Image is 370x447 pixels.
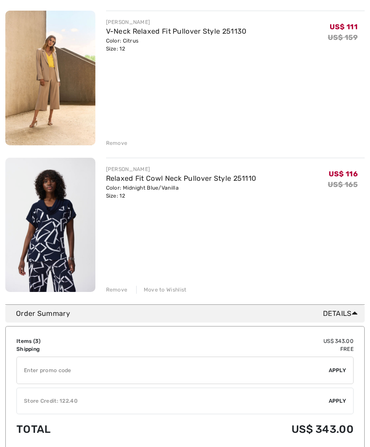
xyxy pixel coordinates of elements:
div: Remove [106,286,128,294]
span: Details [323,308,361,319]
div: Color: Midnight Blue/Vanilla Size: 12 [106,184,256,200]
td: US$ 343.00 [137,337,354,345]
img: V-Neck Relaxed Fit Pullover Style 251130 [5,11,95,145]
div: Move to Wishlist [136,286,187,294]
a: V-Neck Relaxed Fit Pullover Style 251130 [106,27,247,35]
td: Shipping [16,345,137,353]
div: [PERSON_NAME] [106,18,247,26]
s: US$ 159 [328,33,358,42]
span: Apply [329,366,346,374]
td: US$ 343.00 [137,414,354,444]
div: [PERSON_NAME] [106,165,256,173]
a: Relaxed Fit Cowl Neck Pullover Style 251110 [106,174,256,183]
td: Free [137,345,354,353]
div: Order Summary [16,308,361,319]
span: US$ 111 [330,23,358,31]
div: Color: Citrus Size: 12 [106,37,247,53]
span: US$ 116 [329,170,358,178]
s: US$ 165 [328,180,358,189]
div: Store Credit: 122.40 [17,397,329,405]
td: Total [16,414,137,444]
span: Apply [329,397,346,405]
div: Remove [106,139,128,147]
input: Promo code [17,357,329,384]
td: Items ( ) [16,337,137,345]
img: Relaxed Fit Cowl Neck Pullover Style 251110 [5,158,95,292]
span: 3 [35,338,39,344]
